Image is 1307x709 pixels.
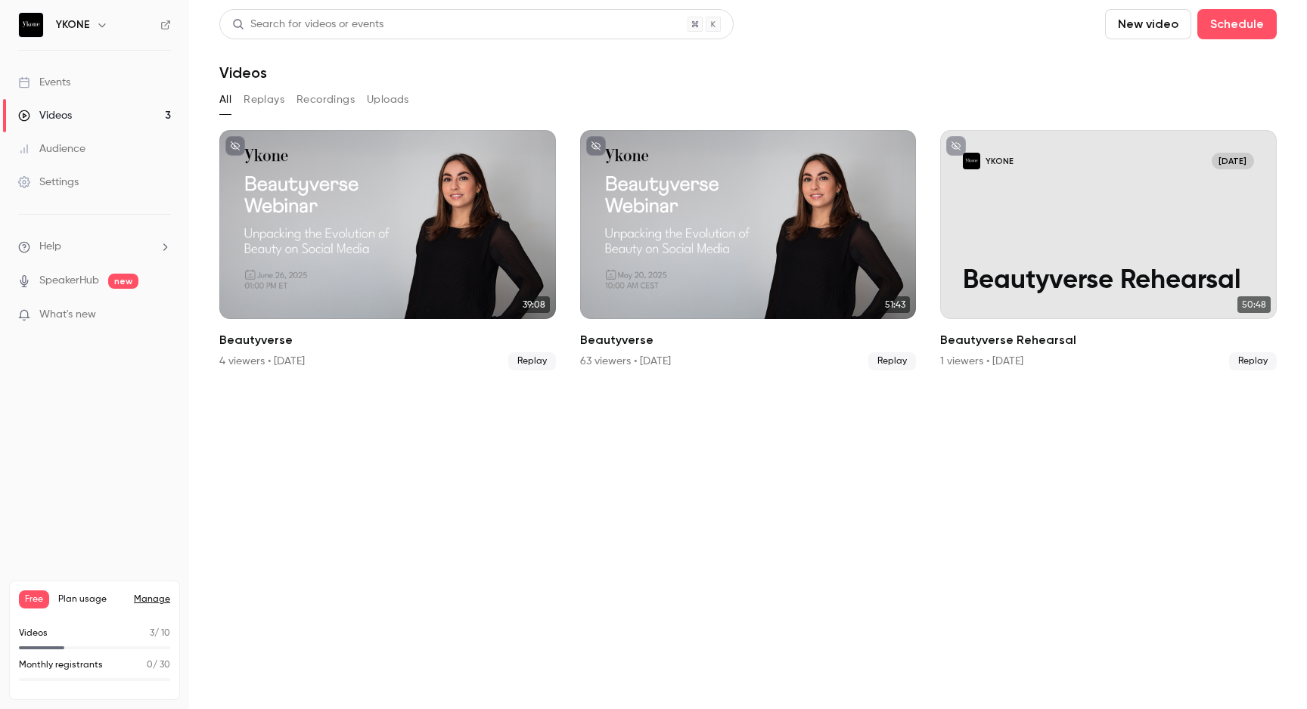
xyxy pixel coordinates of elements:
[19,627,48,640] p: Videos
[39,239,61,255] span: Help
[1105,9,1191,39] button: New video
[940,354,1023,369] div: 1 viewers • [DATE]
[150,627,170,640] p: / 10
[367,88,409,112] button: Uploads
[868,352,916,370] span: Replay
[296,88,355,112] button: Recordings
[219,130,556,370] li: Beautyverse
[134,593,170,605] a: Manage
[940,331,1277,349] h2: Beautyverse Rehearsal
[963,266,1254,296] p: Beautyverse Rehearsal
[232,17,383,33] div: Search for videos or events
[147,661,153,670] span: 0
[580,331,917,349] h2: Beautyverse
[108,274,138,289] span: new
[19,658,103,672] p: Monthly registrants
[940,130,1277,370] a: Beautyverse RehearsalYKONE[DATE]Beautyverse Rehearsal50:48Beautyverse Rehearsal1 viewers • [DATE]...
[580,354,671,369] div: 63 viewers • [DATE]
[19,590,49,608] span: Free
[586,136,606,156] button: unpublished
[580,130,917,370] a: 51:43Beautyverse63 viewers • [DATE]Replay
[244,88,284,112] button: Replays
[880,296,910,313] span: 51:43
[580,130,917,370] li: Beautyverse
[1197,9,1277,39] button: Schedule
[18,75,70,90] div: Events
[518,296,550,313] span: 39:08
[1237,296,1271,313] span: 50:48
[150,629,154,638] span: 3
[219,331,556,349] h2: Beautyverse
[219,88,231,112] button: All
[940,130,1277,370] li: Beautyverse Rehearsal
[946,136,966,156] button: unpublished
[18,175,79,190] div: Settings
[219,63,267,82] h1: Videos
[986,156,1014,167] p: YKONE
[147,658,170,672] p: / 30
[58,593,125,605] span: Plan usage
[508,352,556,370] span: Replay
[19,13,43,37] img: YKONE
[219,9,1277,700] section: Videos
[1229,352,1277,370] span: Replay
[225,136,245,156] button: unpublished
[56,17,90,33] h6: YKONE
[18,141,85,156] div: Audience
[39,307,96,323] span: What's new
[1212,153,1254,169] span: [DATE]
[219,130,1277,370] ul: Videos
[153,308,171,322] iframe: Noticeable Trigger
[39,273,99,289] a: SpeakerHub
[18,108,72,123] div: Videos
[219,130,556,370] a: 39:08Beautyverse4 viewers • [DATE]Replay
[18,239,171,255] li: help-dropdown-opener
[963,153,979,169] img: Beautyverse Rehearsal
[219,354,305,369] div: 4 viewers • [DATE]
